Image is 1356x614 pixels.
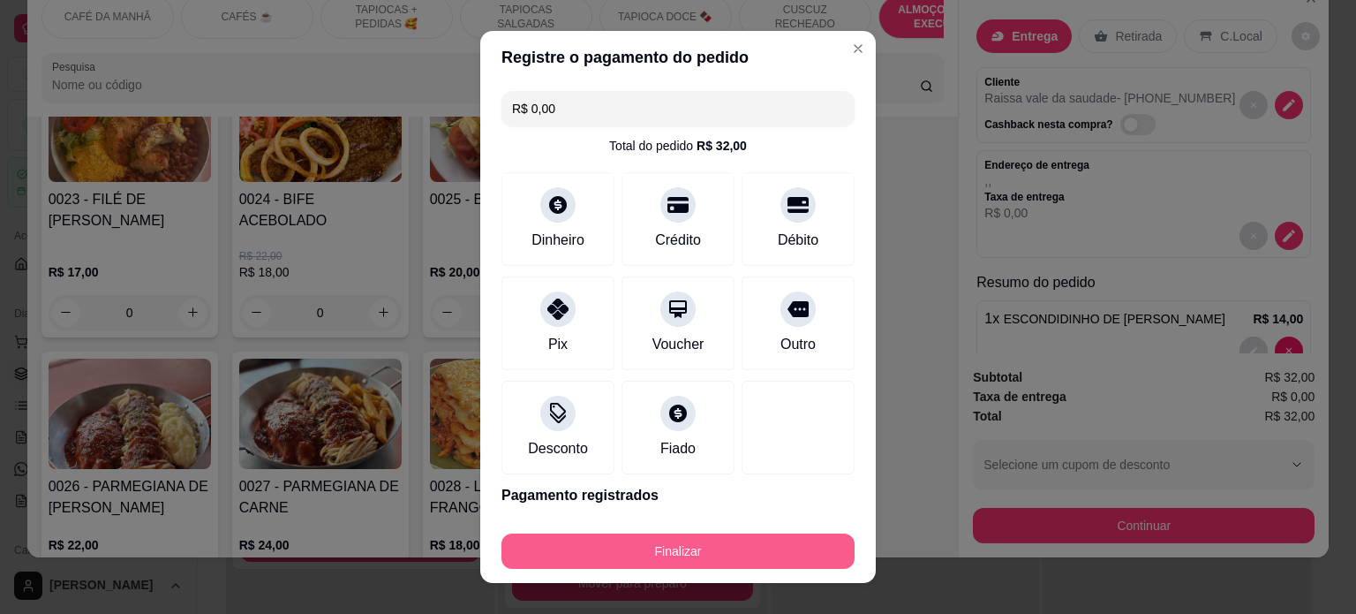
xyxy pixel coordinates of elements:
[780,334,816,355] div: Outro
[501,534,855,569] button: Finalizar
[652,334,704,355] div: Voucher
[609,137,747,155] div: Total do pedido
[655,230,701,251] div: Crédito
[548,334,568,355] div: Pix
[660,438,696,459] div: Fiado
[512,91,844,126] input: Ex.: hambúrguer de cordeiro
[528,438,588,459] div: Desconto
[844,34,872,63] button: Close
[480,31,876,84] header: Registre o pagamento do pedido
[778,230,818,251] div: Débito
[697,137,747,155] div: R$ 32,00
[531,230,584,251] div: Dinheiro
[501,485,855,506] p: Pagamento registrados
